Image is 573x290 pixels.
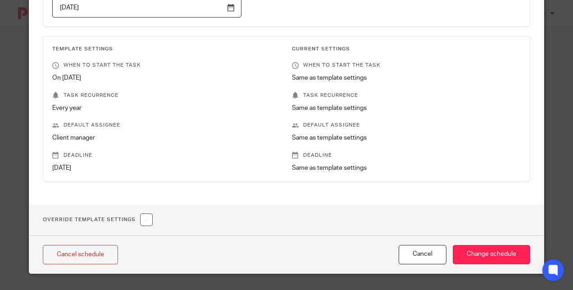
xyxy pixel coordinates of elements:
[52,133,282,142] p: Client manager
[52,92,282,99] p: Task recurrence
[292,133,521,142] p: Same as template settings
[52,104,282,113] p: Every year
[399,245,446,264] button: Cancel
[292,45,521,53] h3: Current Settings
[52,45,282,53] h3: Template Settings
[292,104,521,113] p: Same as template settings
[292,122,521,129] p: Default assignee
[43,213,153,226] h1: Override Template Settings
[43,245,118,264] a: Cancel schedule
[52,62,282,69] p: When to start the task
[292,62,521,69] p: When to start the task
[292,92,521,99] p: Task recurrence
[52,152,282,159] p: Deadline
[52,122,282,129] p: Default assignee
[52,163,282,172] p: [DATE]
[292,152,521,159] p: Deadline
[292,163,521,172] p: Same as template settings
[52,73,282,82] p: On [DATE]
[453,245,530,264] input: Change schedule
[292,73,521,82] p: Same as template settings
